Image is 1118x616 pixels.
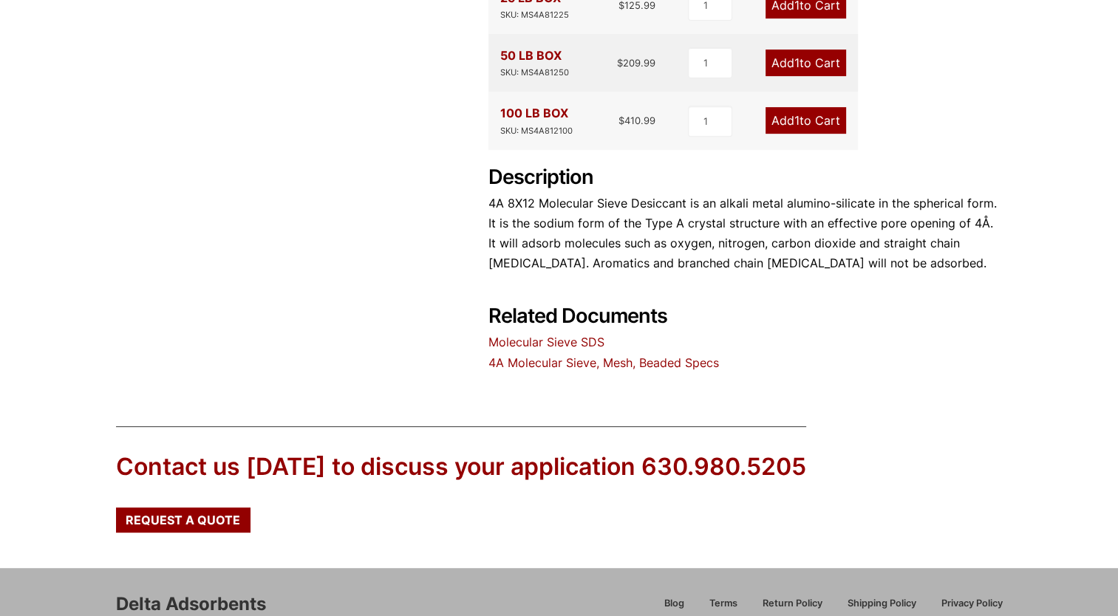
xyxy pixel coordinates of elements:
[618,114,624,126] span: $
[763,599,822,609] span: Return Policy
[500,8,569,22] div: SKU: MS4A81225
[500,103,573,137] div: 100 LB BOX
[709,599,737,609] span: Terms
[617,57,655,69] bdi: 209.99
[794,55,800,70] span: 1
[618,114,655,126] bdi: 410.99
[848,599,916,609] span: Shipping Policy
[500,46,569,80] div: 50 LB BOX
[126,514,240,526] span: Request a Quote
[116,451,806,484] div: Contact us [DATE] to discuss your application 630.980.5205
[500,66,569,80] div: SKU: MS4A81250
[116,507,250,533] a: Request a Quote
[794,113,800,128] span: 1
[766,49,846,76] a: Add1to Cart
[488,335,604,349] a: Molecular Sieve SDS
[941,599,1003,609] span: Privacy Policy
[488,355,719,370] a: 4A Molecular Sieve, Mesh, Beaded Specs
[664,599,684,609] span: Blog
[488,194,1003,274] p: 4A 8X12 Molecular Sieve Desiccant is an alkali metal alumino-silicate in the spherical form. It i...
[766,107,846,134] a: Add1to Cart
[488,165,1003,190] h2: Description
[500,124,573,138] div: SKU: MS4A812100
[617,57,623,69] span: $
